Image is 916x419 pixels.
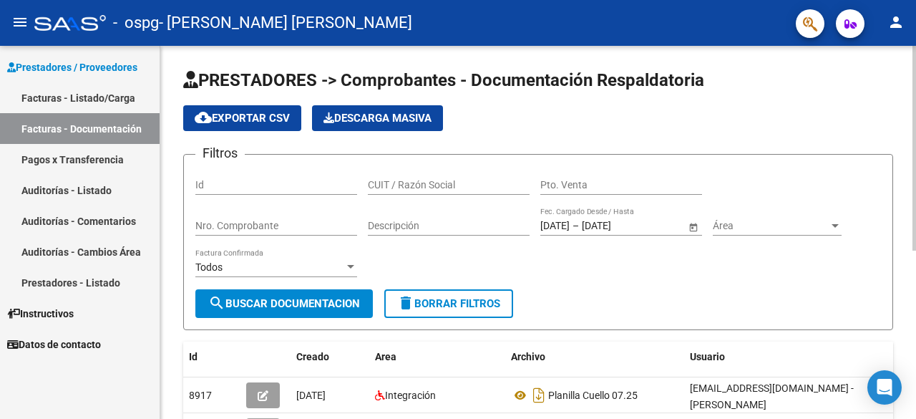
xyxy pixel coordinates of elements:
span: Usuario [690,351,725,362]
mat-icon: menu [11,14,29,31]
app-download-masive: Descarga masiva de comprobantes (adjuntos) [312,105,443,131]
span: 8917 [189,390,212,401]
i: Descargar documento [530,384,548,407]
span: – [572,220,579,232]
span: Integración [385,390,436,401]
span: Área [713,220,829,232]
span: Prestadores / Proveedores [7,59,137,75]
span: Instructivos [7,306,74,322]
span: Borrar Filtros [397,297,500,310]
mat-icon: delete [397,294,414,312]
button: Descarga Masiva [312,105,443,131]
datatable-header-cell: Creado [291,342,369,372]
mat-icon: cloud_download [195,109,212,126]
datatable-header-cell: Id [183,342,240,372]
mat-icon: person [887,14,905,31]
span: Area [375,351,396,362]
span: Planilla Cuello 07.25 [548,390,638,401]
span: - [PERSON_NAME] [PERSON_NAME] [159,7,412,39]
span: Datos de contacto [7,337,101,352]
button: Exportar CSV [183,105,301,131]
button: Open calendar [686,219,701,234]
span: Archivo [511,351,545,362]
span: - ospg [113,7,159,39]
h3: Filtros [195,143,245,163]
span: Descarga Masiva [323,112,432,125]
span: Creado [296,351,329,362]
input: Start date [540,220,570,232]
span: [EMAIL_ADDRESS][DOMAIN_NAME] - [PERSON_NAME] [690,382,854,410]
button: Borrar Filtros [384,289,513,318]
span: PRESTADORES -> Comprobantes - Documentación Respaldatoria [183,70,704,90]
datatable-header-cell: Area [369,342,505,372]
span: Id [189,351,198,362]
mat-icon: search [208,294,225,312]
button: Buscar Documentacion [195,289,373,318]
span: Buscar Documentacion [208,297,360,310]
div: Open Intercom Messenger [867,370,902,405]
span: [DATE] [296,390,326,401]
datatable-header-cell: Usuario [684,342,899,372]
input: End date [582,220,652,232]
span: Todos [195,261,223,273]
span: Exportar CSV [195,112,290,125]
datatable-header-cell: Archivo [505,342,684,372]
